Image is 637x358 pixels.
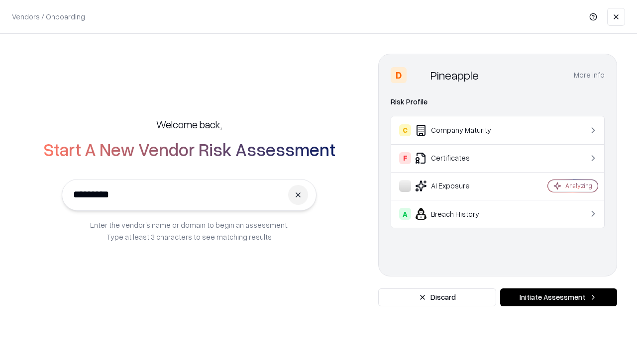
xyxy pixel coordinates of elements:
[565,181,592,190] div: Analyzing
[391,96,605,108] div: Risk Profile
[399,124,411,136] div: C
[12,11,85,22] p: Vendors / Onboarding
[90,219,289,243] p: Enter the vendor’s name or domain to begin an assessment. Type at least 3 characters to see match...
[399,208,411,220] div: A
[391,67,407,83] div: D
[399,152,518,164] div: Certificates
[378,288,496,306] button: Discard
[500,288,617,306] button: Initiate Assessment
[411,67,426,83] img: Pineapple
[399,208,518,220] div: Breach History
[399,152,411,164] div: F
[399,124,518,136] div: Company Maturity
[430,67,479,83] div: Pineapple
[43,139,335,159] h2: Start A New Vendor Risk Assessment
[399,180,518,192] div: AI Exposure
[156,117,222,131] h5: Welcome back,
[574,66,605,84] button: More info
